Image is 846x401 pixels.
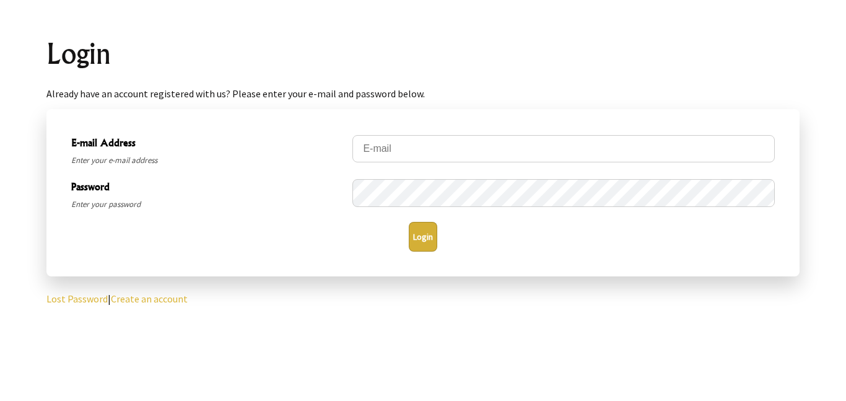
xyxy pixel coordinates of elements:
[46,293,108,305] a: Lost Password
[71,153,346,168] span: Enter your e-mail address
[352,135,775,162] input: E-mail Address
[71,179,346,197] span: Password
[71,135,346,153] span: E-mail Address
[71,197,346,212] span: Enter your password
[409,222,437,252] button: Login
[111,293,188,305] a: Create an account
[352,179,775,207] input: Password
[46,86,800,101] p: Already have an account registered with us? Please enter your e-mail and password below.
[46,39,800,69] h1: Login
